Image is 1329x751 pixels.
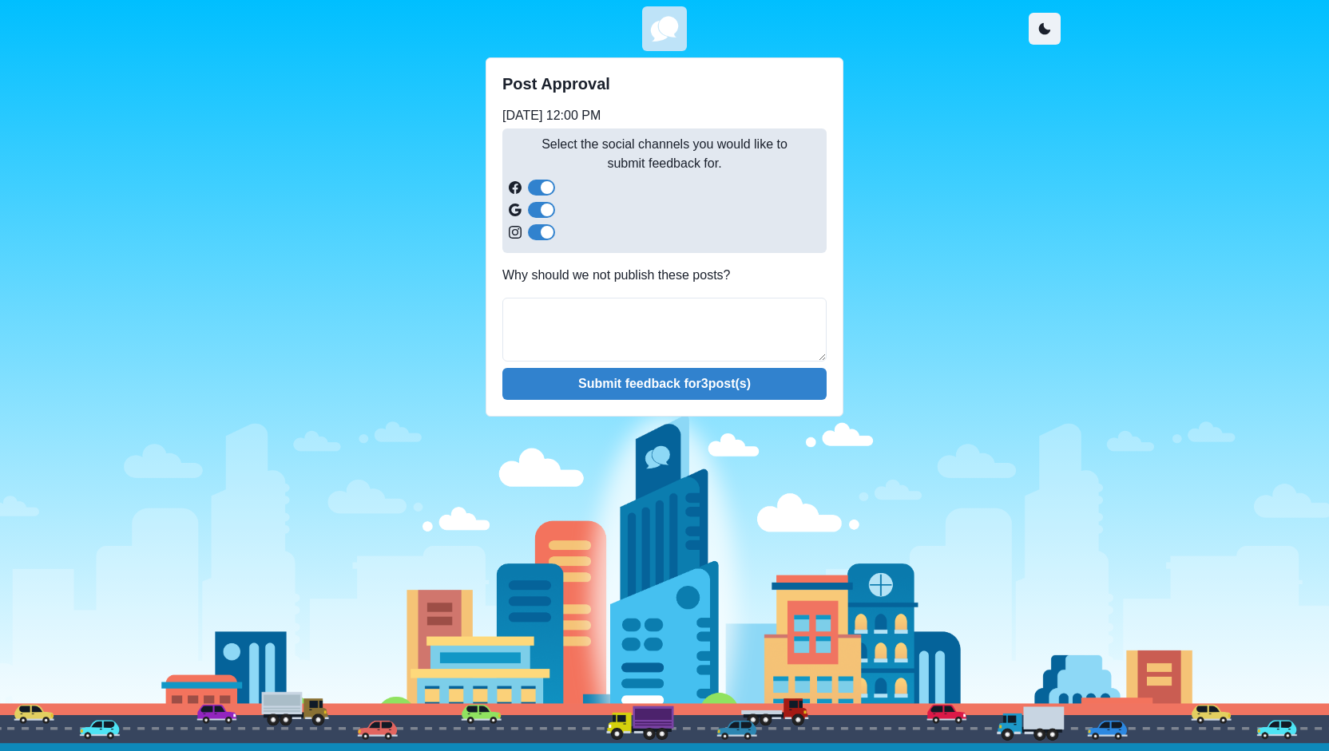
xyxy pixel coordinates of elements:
p: [DATE] 12:00 PM [502,106,827,125]
button: Toggle Mode [1029,13,1061,45]
p: Select the social channels you would like to submit feedback for. [509,135,820,173]
h2: Post Approval [502,74,827,93]
img: u8dYElcwoIgCIIgCIIgCIIgCIIgCIIgCIIgCIIgCIIgCIIgCIIgCIIgCIIgCIIgCIKgBfgfhTKg+uHK8RYAAAAASUVORK5CYII= [645,10,684,48]
button: Submit feedback for3post(s) [502,368,827,400]
p: Why should we not publish these posts? [502,266,827,285]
